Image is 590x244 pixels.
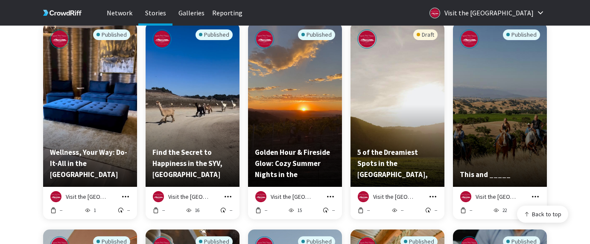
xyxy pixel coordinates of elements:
[220,206,233,214] button: --
[60,207,62,214] p: --
[153,191,164,202] img: Visit the Santa Ynez Valley
[255,206,268,214] button: --
[357,147,438,180] p: 5 of the Dreamiest Spots in the Santa Ynez Valley, California
[357,206,370,214] button: --
[50,206,63,214] button: --
[401,207,403,214] p: --
[429,8,440,18] img: Logo for Visit the Santa Ynez Valley
[162,207,165,214] p: --
[185,206,200,214] button: 16
[298,29,335,40] div: Published
[470,207,472,214] p: --
[93,29,130,40] div: Published
[127,207,130,214] p: --
[413,29,438,40] div: Draft
[358,191,369,202] img: Visit the Santa Ynez Valley
[152,29,172,49] img: Visit the Santa Ynez Valley
[117,206,130,214] button: --
[517,206,568,223] button: Back to top
[476,192,519,201] p: Visit the [GEOGRAPHIC_DATA]
[168,192,211,201] p: Visit the [GEOGRAPHIC_DATA]
[43,181,137,189] a: Preview story titled 'Wellness, Your Way: Do-It-All in the Santa Ynez Valley'
[493,206,507,214] button: 22
[502,207,507,214] p: 22
[265,207,267,214] p: --
[152,206,165,214] button: --
[288,206,302,214] button: 15
[94,207,96,214] p: 1
[298,207,302,214] p: 15
[322,206,335,214] button: --
[425,206,438,214] button: --
[255,29,274,49] img: Visit the Santa Ynez Valley
[373,192,416,201] p: Visit the [GEOGRAPHIC_DATA]
[248,181,342,189] a: Preview story titled 'Golden Hour & Fireside Glow: Cozy Summer Nights in the Santa Ynez Valley'
[350,181,444,189] a: Preview story titled '5 of the Dreamiest Spots in the Santa Ynez Valley, California'
[367,207,370,214] p: --
[332,207,335,214] p: --
[391,206,404,214] button: --
[460,169,540,180] p: This and _____
[84,206,96,214] button: 1
[503,29,540,40] div: Published
[453,181,547,189] a: Preview story titled 'This and _____'
[255,147,335,180] p: Golden Hour & Fireside Glow: Cozy Summer Nights in the Santa Ynez Valley
[271,192,314,201] p: Visit the [GEOGRAPHIC_DATA]
[357,29,377,49] img: Visit the Santa Ynez Valley
[196,29,233,40] div: Published
[230,207,232,214] p: --
[444,6,534,20] p: Visit the [GEOGRAPHIC_DATA]
[195,207,199,214] p: 16
[460,206,473,214] button: --
[50,191,61,202] img: Visit the Santa Ynez Valley
[255,191,266,202] img: Visit the Santa Ynez Valley
[50,29,69,49] img: Visit the Santa Ynez Valley
[460,29,479,49] img: Visit the Santa Ynez Valley
[66,192,109,201] p: Visit the [GEOGRAPHIC_DATA]
[460,191,471,202] img: Visit the Santa Ynez Valley
[50,147,130,180] p: Wellness, Your Way: Do-It-All in the Santa Ynez Valley
[146,181,240,189] a: Preview story titled 'Find the Secret to Happiness in the SYV, CA'
[152,147,233,180] p: Find the Secret to Happiness in the SYV, CA
[435,207,437,214] p: --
